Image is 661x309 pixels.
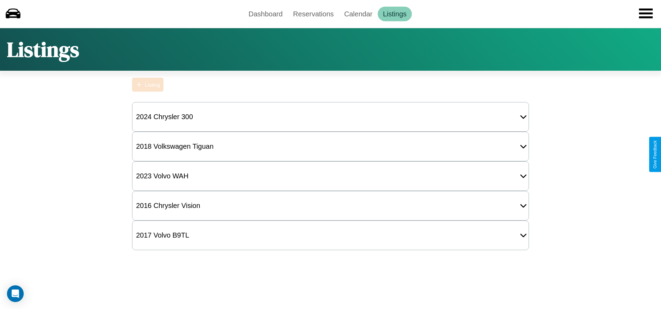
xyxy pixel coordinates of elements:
div: 2018 Volkswagen Tiguan [132,139,217,154]
div: Open Intercom Messenger [7,285,24,302]
button: Listing [132,78,163,92]
div: 2023 Volvo WAH [132,169,192,184]
a: Reservations [288,7,339,21]
h1: Listings [7,35,79,64]
a: Calendar [339,7,378,21]
a: Listings [378,7,412,21]
div: 2017 Volvo B9TL [132,228,192,243]
div: Give Feedback [653,140,658,169]
div: 2024 Chrysler 300 [132,109,196,124]
div: Listing [145,82,160,88]
div: 2016 Chrysler Vision [132,198,203,213]
a: Dashboard [243,7,288,21]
